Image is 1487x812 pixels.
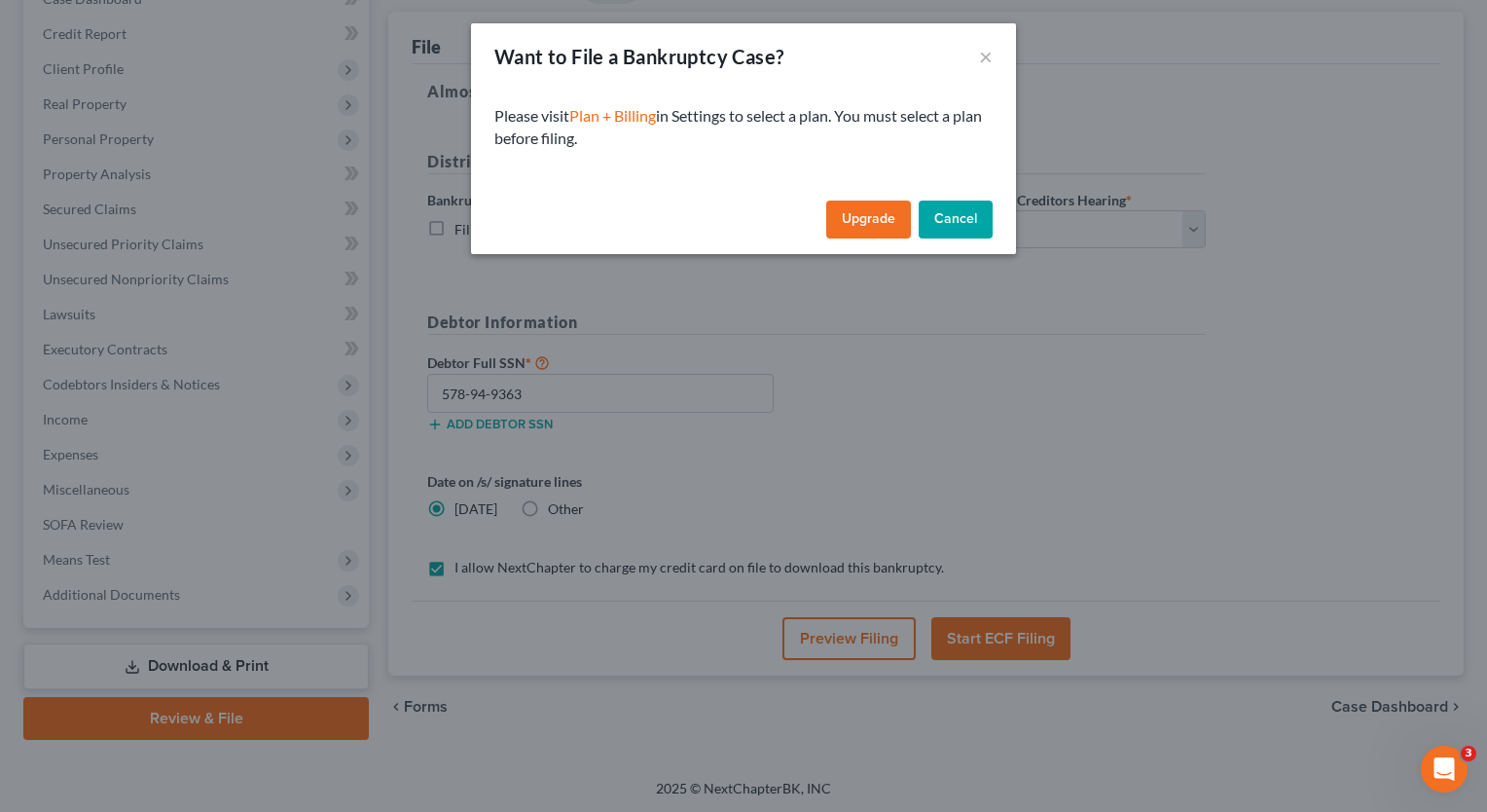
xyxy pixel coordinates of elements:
[1461,746,1476,761] span: 3
[979,45,993,68] button: ×
[494,105,993,150] p: Please visit in Settings to select a plan. You must select a plan before filing.
[826,201,911,240] a: Upgrade
[919,201,993,240] button: Cancel
[1421,746,1468,793] iframe: Intercom live chat
[494,43,783,70] div: Want to File a Bankruptcy Case?
[569,106,656,125] a: Plan + Billing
